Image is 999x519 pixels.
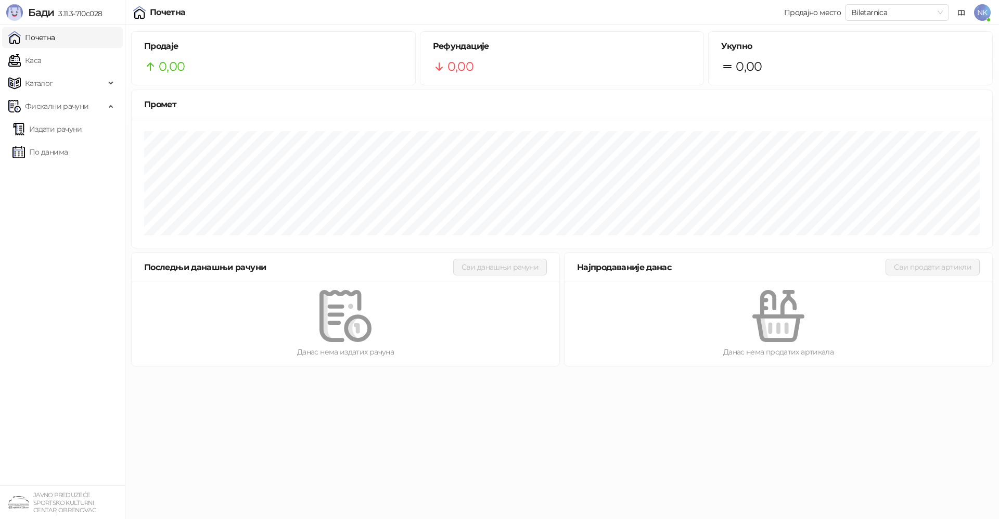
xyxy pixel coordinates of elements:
a: По данима [12,142,68,162]
span: Бади [28,6,54,19]
img: 64x64-companyLogo-4a28e1f8-f217-46d7-badd-69a834a81aaf.png [8,492,29,513]
span: Biletarnica [851,5,943,20]
h5: Рефундације [433,40,691,53]
span: 0,00 [159,57,185,77]
h5: Укупно [721,40,980,53]
small: JAVNO PREDUZEĆE SPORTSKO KULTURNI CENTAR, OBRENOVAC [33,491,96,514]
div: Почетна [150,8,186,17]
span: 0,00 [736,57,762,77]
button: Сви продати артикли [886,259,980,275]
span: NK [974,4,991,21]
div: Продајно место [784,9,841,16]
a: Издати рачуни [12,119,82,140]
div: Данас нема продатих артикала [581,346,976,358]
span: 0,00 [447,57,473,77]
div: Последњи данашњи рачуни [144,261,453,274]
button: Сви данашњи рачуни [453,259,547,275]
span: 3.11.3-710c028 [54,9,102,18]
img: Logo [6,4,23,21]
div: Најпродаваније данас [577,261,886,274]
a: Документација [953,4,970,21]
h5: Продаје [144,40,403,53]
span: Фискални рачуни [25,96,88,117]
a: Почетна [8,27,55,48]
div: Данас нема издатих рачуна [148,346,543,358]
span: Каталог [25,73,53,94]
div: Промет [144,98,980,111]
a: Каса [8,50,41,71]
